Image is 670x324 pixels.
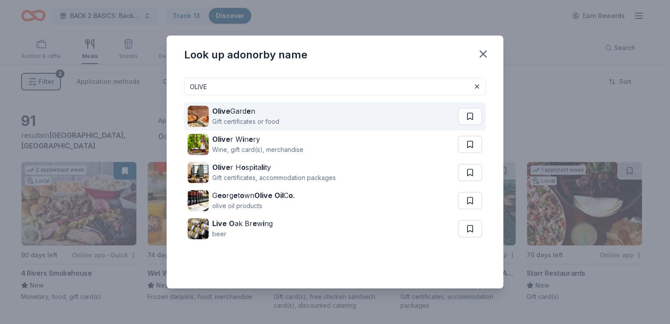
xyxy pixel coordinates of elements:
[253,219,257,228] strong: e
[263,219,264,228] strong: i
[212,201,295,211] div: olive oil products
[242,135,244,144] strong: i
[212,106,279,116] div: Gard n
[212,163,230,172] strong: Olive
[212,107,230,115] strong: Olive
[249,135,253,144] strong: e
[241,163,246,172] strong: o
[212,219,227,228] strong: Live
[188,134,209,155] img: Image for Oliver Winery
[188,190,209,211] img: Image for Georgetown Olive Oil Co.
[188,162,209,183] img: Image for Oliver Hospitality
[212,144,303,155] div: Wine, gift card(s), merchandise
[188,106,209,127] img: Image for Olive Garden
[261,163,265,172] strong: li
[212,229,273,239] div: beer
[184,78,486,95] input: Search
[253,163,255,172] strong: i
[188,218,209,239] img: Image for Live Oak Brewing
[212,162,336,173] div: r H sp ta ty
[217,191,226,200] strong: eo
[212,218,273,229] div: ak Br w ng
[289,191,293,200] strong: o
[212,116,279,127] div: Gift certificates or food
[184,48,307,62] div: Look up a donor by name
[246,107,251,115] strong: e
[240,191,244,200] strong: o
[212,134,303,144] div: r W n ry
[212,135,230,144] strong: Olive
[229,219,235,228] strong: O
[212,173,336,183] div: Gift certificates, accommodation packages
[233,191,238,200] strong: e
[274,191,284,200] strong: Oil
[212,190,295,201] div: G rg t wn C .
[254,191,272,200] strong: Olive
